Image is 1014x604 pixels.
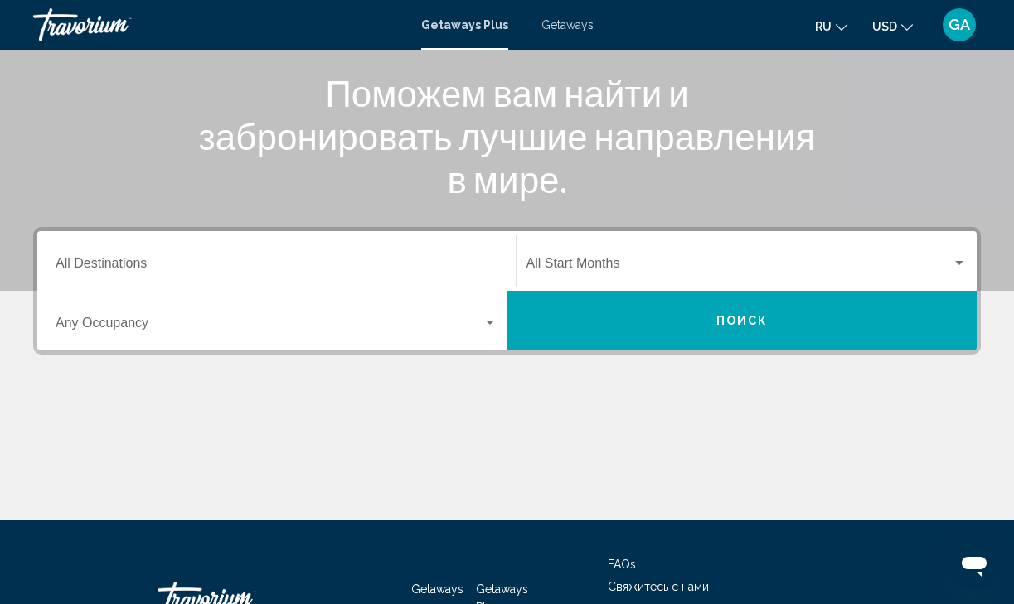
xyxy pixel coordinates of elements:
div: Search widget [37,231,977,350]
button: User Menu [938,7,981,42]
iframe: Button to launch messaging window [948,538,1001,591]
a: Getaways [411,582,463,596]
span: Поиск [716,315,769,328]
span: USD [872,20,897,33]
a: Свяжитесь с нами [608,580,709,593]
a: Travorium [33,8,405,41]
span: GA [949,17,970,33]
span: ru [815,20,832,33]
a: Getaways Plus [421,18,508,31]
h1: Поможем вам найти и забронировать лучшие направления в мире. [196,71,818,201]
button: Change language [815,14,847,38]
a: FAQs [608,558,636,571]
button: Change currency [872,14,913,38]
button: Поиск [507,291,978,350]
a: Getaways [541,18,594,31]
